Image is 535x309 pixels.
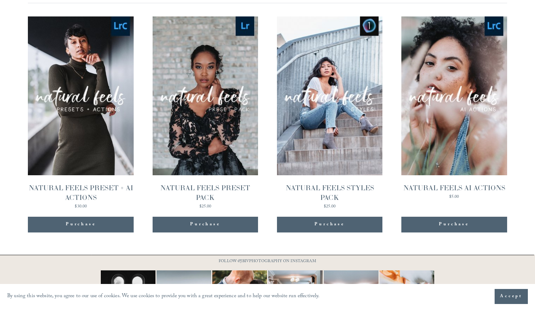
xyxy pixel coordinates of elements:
div: Purchase [314,221,345,228]
div: NATURAL FEELS PRESET PACK [153,183,258,202]
div: Purchase [439,221,469,228]
div: $5.00 [401,195,507,199]
a: NATURAL FEELS PRESET + AI ACTIONS [28,16,134,209]
div: NATURAL FEELS AI ACTIONS [401,183,507,193]
div: Purchase [190,221,220,228]
a: NATURAL FEELS AI ACTIONS [401,16,507,209]
div: Purchase [28,217,134,232]
span: Accept [500,293,522,300]
div: Purchase [153,217,258,232]
a: NATURAL FEELS STYLES PACK [277,16,383,209]
div: Purchase [66,221,96,228]
div: Purchase [401,217,507,232]
a: NATURAL FEELS PRESET PACK [153,16,258,209]
div: $25.00 [277,205,383,209]
div: NATURAL FEELS STYLES PACK [277,183,383,202]
div: Purchase [277,217,383,232]
button: Accept [495,289,528,304]
div: NATURAL FEELS PRESET + AI ACTIONS [28,183,134,202]
div: $30.00 [28,205,134,209]
p: FOLLOW @JBIVPHOTOGRAPHY ON INSTAGRAM [205,258,330,266]
p: By using this website, you agree to our use of cookies. We use cookies to provide you with a grea... [7,291,320,302]
div: $25.00 [153,205,258,209]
